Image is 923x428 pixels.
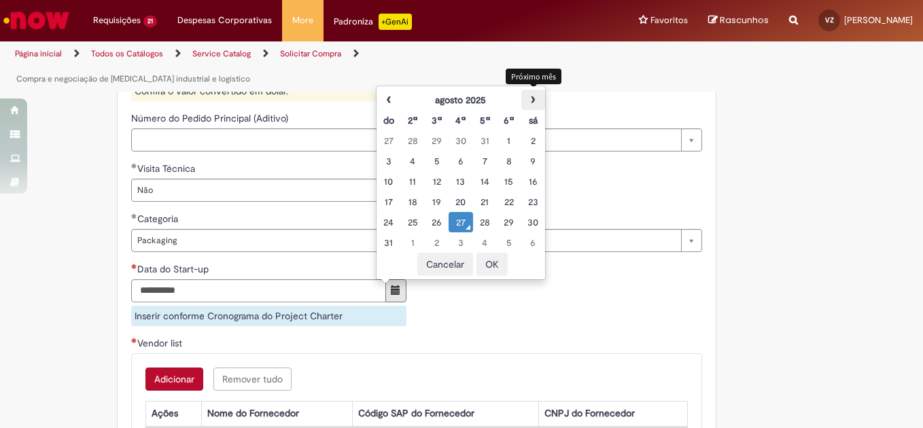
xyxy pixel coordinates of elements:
a: Solicitar Compra [280,48,341,59]
div: 03 September 2025 Wednesday [452,236,469,249]
div: 14 August 2025 Thursday [476,175,493,188]
div: 28 July 2025 Monday [404,134,421,147]
span: Obrigatório Preenchido [131,163,137,168]
div: 31 July 2025 Thursday [476,134,493,147]
span: Despesas Corporativas [177,14,272,27]
th: Sexta-feira [497,110,521,130]
span: Necessários [131,264,137,269]
div: Padroniza [334,14,412,30]
div: 27 July 2025 Sunday [380,134,397,147]
a: Página inicial [15,48,62,59]
div: 25 August 2025 Monday [404,215,421,229]
span: Não [137,179,379,201]
div: 31 August 2025 Sunday [380,236,397,249]
button: OK [476,253,508,276]
th: Mês anterior [377,90,400,110]
span: Packaging [137,230,379,251]
div: 26 August 2025 Tuesday [428,215,445,229]
th: Segunda-feira [400,110,424,130]
div: 05 September 2025 Friday [500,236,517,249]
div: 09 August 2025 Saturday [525,154,542,168]
th: Nome do Fornecedor [201,401,352,426]
div: 21 August 2025 Thursday [476,195,493,209]
span: Rascunhos [720,14,769,26]
a: Compra e negociação de [MEDICAL_DATA] industrial e logístico [16,73,250,84]
div: 29 July 2025 Tuesday [428,134,445,147]
div: 22 August 2025 Friday [500,195,517,209]
div: 23 August 2025 Saturday [525,195,542,209]
th: Quinta-feira [473,110,497,130]
div: 04 August 2025 Monday [404,154,421,168]
div: Próximo mês [506,69,561,84]
div: 10 August 2025 Sunday [380,175,397,188]
div: 02 August 2025 Saturday [525,134,542,147]
span: [PERSON_NAME] [844,14,913,26]
span: Necessários [131,338,137,343]
div: 05 August 2025 Tuesday [428,154,445,168]
ul: Trilhas de página [10,41,605,92]
div: 08 August 2025 Friday [500,154,517,168]
th: Terça-feira [425,110,449,130]
span: Data do Start-up [137,263,211,275]
span: 21 [143,16,157,27]
div: 03 August 2025 Sunday [380,154,397,168]
th: agosto 2025. Alternar mês [400,90,521,110]
div: Inserir conforme Cronograma do Project Charter [131,306,406,326]
span: VZ [825,16,834,24]
div: 15 August 2025 Friday [500,175,517,188]
span: Obrigatório Preenchido [131,213,137,219]
div: 29 August 2025 Friday [500,215,517,229]
div: 06 September 2025 Saturday [525,236,542,249]
span: Categoria [137,213,181,225]
div: 30 July 2025 Wednesday [452,134,469,147]
div: 20 August 2025 Wednesday [452,195,469,209]
span: Favoritos [650,14,688,27]
div: 06 August 2025 Wednesday [452,154,469,168]
th: Quarta-feira [449,110,472,130]
div: 04 September 2025 Thursday [476,236,493,249]
div: 11 August 2025 Monday [404,175,421,188]
th: Ações [145,401,201,426]
div: 07 August 2025 Thursday [476,154,493,168]
span: Visita Técnica [137,162,198,175]
img: ServiceNow [1,7,71,34]
div: 02 September 2025 Tuesday [428,236,445,249]
th: Domingo [377,110,400,130]
p: +GenAi [379,14,412,30]
a: Rascunhos [708,14,769,27]
span: 10 dias [433,230,674,251]
a: Service Catalog [192,48,251,59]
a: Todos os Catálogos [91,48,163,59]
div: Escolher data [376,86,546,280]
span: Número do Pedido Principal (Aditivo) [131,112,291,124]
div: 12 August 2025 Tuesday [428,175,445,188]
button: Mostrar calendário para Data do Start-up [385,279,406,302]
button: Add a row for Vendor list [145,368,203,391]
input: Número do Pedido Principal (Aditivo) [131,128,406,151]
button: Cancelar [417,253,473,276]
div: 19 August 2025 Tuesday [428,195,445,209]
div: 30 August 2025 Saturday [525,215,542,229]
div: 24 August 2025 Sunday [380,215,397,229]
div: O seletor de data foi aberto.27 August 2025 Wednesday [452,215,469,229]
span: Vendor list [137,337,185,349]
th: Próximo mês [521,90,545,110]
input: Data do Start-up [131,279,386,302]
span: Requisições [93,14,141,27]
th: CNPJ do Fornecedor [539,401,688,426]
span: More [292,14,313,27]
div: 18 August 2025 Monday [404,195,421,209]
div: 01 August 2025 Friday [500,134,517,147]
div: 28 August 2025 Thursday [476,215,493,229]
span: Normal [433,129,674,151]
div: 13 August 2025 Wednesday [452,175,469,188]
th: Código SAP do Fornecedor [352,401,538,426]
div: 01 September 2025 Monday [404,236,421,249]
div: 17 August 2025 Sunday [380,195,397,209]
div: 16 August 2025 Saturday [525,175,542,188]
th: Sábado [521,110,545,130]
